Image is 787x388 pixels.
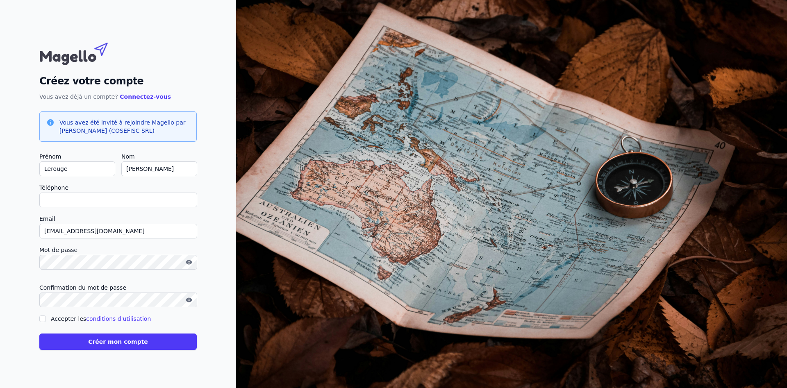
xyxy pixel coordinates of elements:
label: Prénom [39,152,115,161]
label: Nom [121,152,197,161]
p: Vous avez déjà un compte? [39,92,197,102]
h3: Vous avez été invité à rejoindre Magello par [PERSON_NAME] (COSEFISC SRL) [59,118,190,135]
button: Créer mon compte [39,334,197,350]
img: Magello [39,39,125,67]
label: Confirmation du mot de passe [39,283,197,293]
h2: Créez votre compte [39,74,197,88]
label: Téléphone [39,183,197,193]
a: conditions d'utilisation [86,315,151,322]
label: Email [39,214,197,224]
label: Mot de passe [39,245,197,255]
a: Connectez-vous [120,93,171,100]
label: Accepter les [51,315,151,322]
